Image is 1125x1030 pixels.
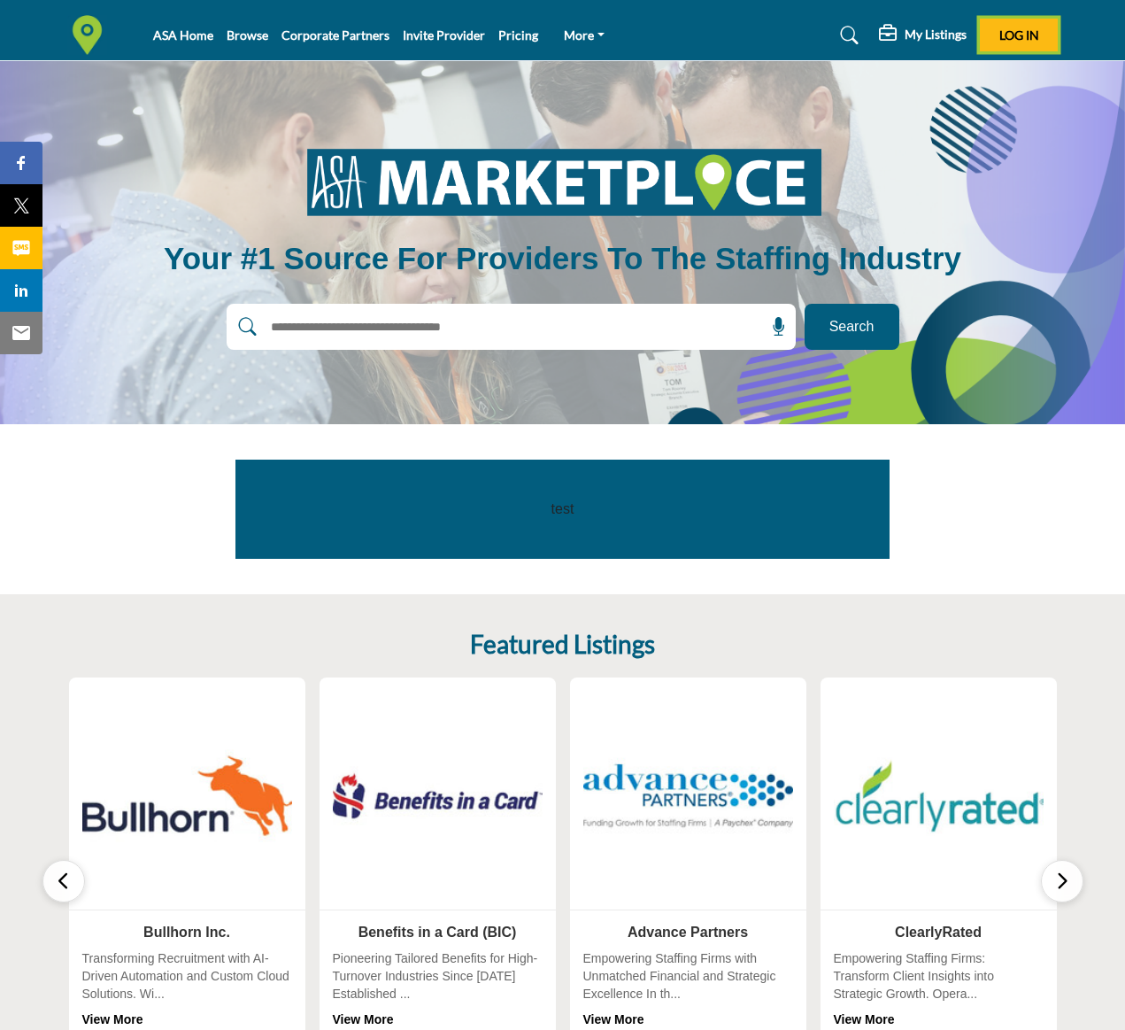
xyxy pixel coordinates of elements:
h5: My Listings [905,27,967,43]
span: Log In [999,27,1039,43]
img: Advance Partners [583,691,793,901]
button: Log In [980,19,1058,51]
a: View More [333,1012,394,1026]
a: Invite Provider [403,27,485,43]
img: Bullhorn Inc. [82,691,292,901]
img: ClearlyRated [834,691,1044,901]
a: View More [583,1012,644,1026]
a: Pricing [498,27,538,43]
a: ClearlyRated [895,925,982,940]
button: Search [805,304,899,350]
a: Browse [227,27,268,43]
img: image [284,136,842,228]
span: Search [829,316,875,337]
h2: Featured Listings [470,630,655,660]
a: View More [834,1012,895,1026]
div: My Listings [879,25,967,46]
a: Benefits in a Card (BIC) [358,925,517,940]
a: Search [823,21,870,50]
div: Empowering Staffing Firms with Unmatched Financial and Strategic Excellence In th... [583,950,793,1028]
div: Pioneering Tailored Benefits for High-Turnover Industries Since [DATE] Established ... [333,950,543,1028]
a: Corporate Partners [281,27,389,43]
div: Empowering Staffing Firms: Transform Client Insights into Strategic Growth. Opera... [834,950,1044,1028]
a: Bullhorn Inc. [143,925,230,940]
a: ASA Home [153,27,213,43]
div: Transforming Recruitment with AI-Driven Automation and Custom Cloud Solutions. Wi... [82,950,292,1028]
h1: Your #1 Source for Providers to the Staffing Industry [164,238,961,279]
a: View More [82,1012,143,1026]
a: More [551,23,617,48]
p: test [275,499,850,520]
img: Benefits in a Card (BIC) [333,691,543,901]
img: Site Logo [67,15,116,55]
a: Advance Partners [628,925,748,940]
